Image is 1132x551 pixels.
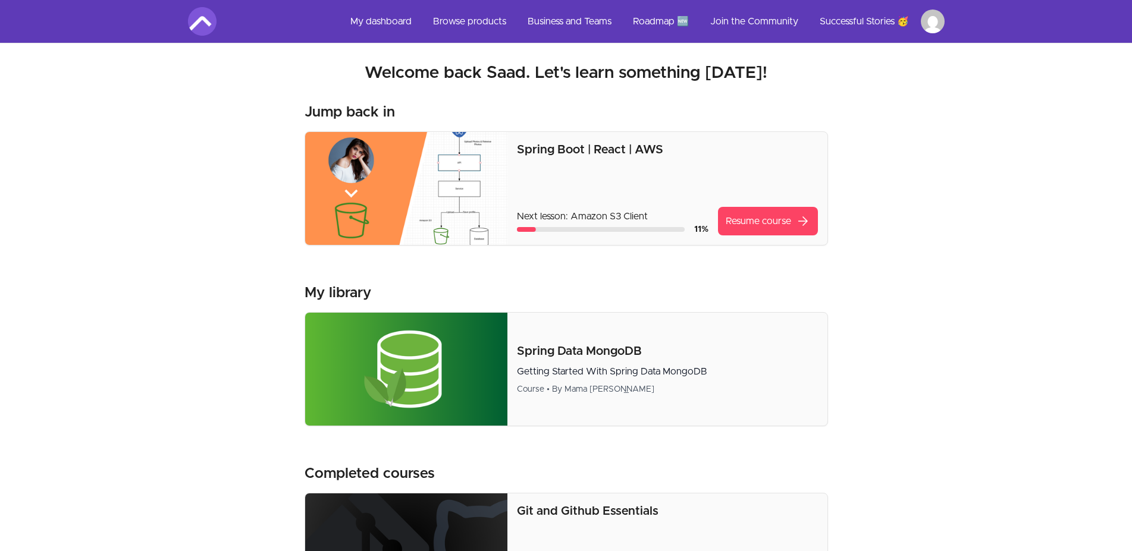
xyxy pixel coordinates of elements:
img: Product image for Spring Boot | React | AWS [305,132,508,245]
a: Business and Teams [518,7,621,36]
span: 11 % [694,225,708,234]
a: Browse products [424,7,516,36]
p: Next lesson: Amazon S3 Client [517,209,708,223]
a: My dashboard [341,7,421,36]
a: Roadmap 🆕 [623,7,698,36]
span: arrow_forward [796,214,810,228]
p: Git and Github Essentials [517,503,817,519]
a: Join the Community [701,7,808,36]
img: Product image for Spring Data MongoDB [305,313,508,426]
a: Product image for Spring Data MongoDBSpring Data MongoDBGetting Started With Spring Data MongoDBC... [305,312,828,426]
img: Amigoscode logo [188,7,217,36]
div: Course • By Mama [PERSON_NAME] [517,383,817,395]
a: Successful Stories 🥳 [810,7,918,36]
nav: Main [341,7,945,36]
h3: My library [305,284,371,303]
h3: Jump back in [305,103,395,122]
a: Resume coursearrow_forward [718,207,818,235]
div: Course progress [517,227,684,232]
img: Profile image for Saad [921,10,945,33]
p: Spring Data MongoDB [517,343,817,360]
p: Spring Boot | React | AWS [517,141,817,158]
h2: Welcome back Saad. Let's learn something [DATE]! [188,62,945,84]
p: Getting Started With Spring Data MongoDB [517,364,817,379]
h3: Completed courses [305,464,435,483]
